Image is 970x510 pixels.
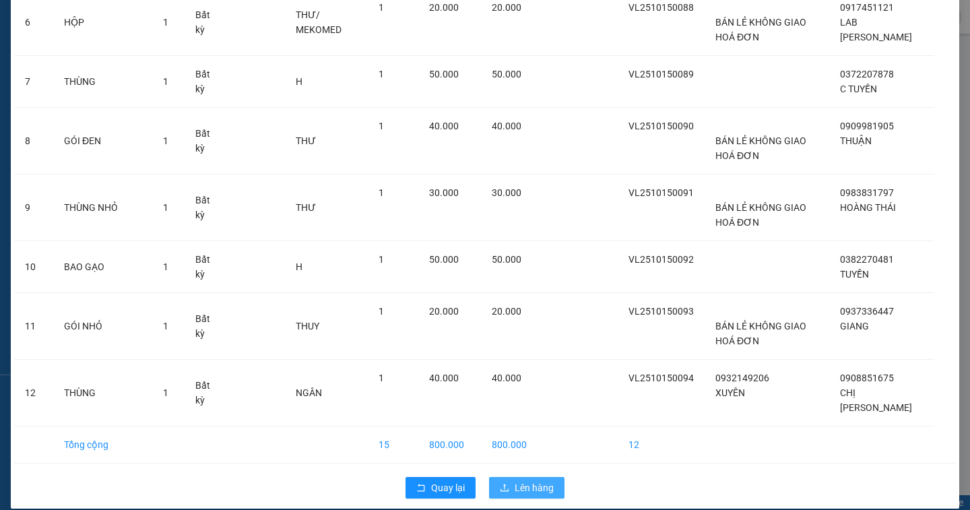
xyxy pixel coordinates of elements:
td: 7 [14,56,53,108]
span: VL2510150089 [628,69,694,79]
td: Bất kỳ [185,56,230,108]
span: 1 [163,261,168,272]
span: TUYỀN [840,269,869,280]
td: THÙNG [53,360,152,426]
span: 0382270481 [840,254,894,265]
span: Lên hàng [515,480,554,495]
div: 0932149206 [11,44,106,63]
span: 50.000 [429,69,459,79]
div: Vĩnh Long [11,11,106,28]
span: 20.000 [492,306,521,317]
span: THUẬN [840,135,872,146]
td: Bất kỳ [185,108,230,174]
td: 15 [368,426,418,464]
span: 1 [163,17,168,28]
span: XUYÊN [715,387,745,398]
span: VL2510150090 [628,121,694,131]
td: Bất kỳ [185,241,230,293]
span: 1 [163,135,168,146]
td: 800.000 [481,426,538,464]
span: BÁN LẺ KHÔNG GIAO HOÁ ĐƠN [715,17,806,42]
span: 0983831797 [840,187,894,198]
span: GIANG [840,321,869,331]
button: rollbackQuay lại [406,477,476,499]
span: VL2510150088 [628,2,694,13]
td: GÓI ĐEN [53,108,152,174]
span: NGÂN [296,387,322,398]
span: Nhận: [115,13,148,27]
span: 0932149206 [715,373,769,383]
span: 0917451121 [840,2,894,13]
span: VL2510150091 [628,187,694,198]
span: VL2510150094 [628,373,694,383]
td: Tổng cộng [53,426,152,464]
span: 1 [163,76,168,87]
span: 1 [379,2,384,13]
span: LAB [PERSON_NAME] [840,17,912,42]
span: BÁN LẺ KHÔNG GIAO HOÁ ĐƠN [715,135,806,161]
span: Gửi: [11,13,32,27]
span: 30.000 [429,187,459,198]
span: 0908851675 [840,373,894,383]
span: VL2510150092 [628,254,694,265]
span: THƯ [296,202,316,213]
span: 1 [379,121,384,131]
span: 0909981905 [840,121,894,131]
span: 1 [379,69,384,79]
span: 1 [379,187,384,198]
span: 1 [163,321,168,331]
td: THÙNG NHỎ [53,174,152,241]
span: 40.000 [492,121,521,131]
td: 12 [618,426,705,464]
span: 1 [163,387,168,398]
span: 50.000 [492,254,521,265]
span: 50.000 [429,254,459,265]
td: 11 [14,293,53,360]
span: 40.000 [429,373,459,383]
div: TP. [PERSON_NAME] [115,11,223,44]
div: 0908851675 [115,76,223,95]
td: Bất kỳ [185,293,230,360]
span: 20.000 [429,2,459,13]
button: uploadLên hàng [489,477,564,499]
span: 20.000 [492,2,521,13]
span: 0937336447 [840,306,894,317]
span: BÁN LẺ KHÔNG GIAO HOÁ ĐƠN [715,202,806,228]
td: GÓI NHỎ [53,293,152,360]
span: 40.000 [492,373,521,383]
span: 0372207878 [840,69,894,79]
td: 8 [14,108,53,174]
td: 800.000 [418,426,481,464]
span: VL2510150093 [628,306,694,317]
td: 12 [14,360,53,426]
td: 9 [14,174,53,241]
span: 1 [379,373,384,383]
span: THUY [296,321,319,331]
span: 40.000 [429,121,459,131]
span: HOÀNG THÁI [840,202,896,213]
span: 1 [163,202,168,213]
span: rollback [416,483,426,494]
span: 50.000 [492,69,521,79]
td: 10 [14,241,53,293]
span: CHỊ [PERSON_NAME] [840,387,912,413]
span: 20.000 [429,306,459,317]
div: XUYÊN [11,28,106,44]
span: BÁN LẺ KHÔNG GIAO HOÁ ĐƠN [715,321,806,346]
span: 30.000 [492,187,521,198]
span: 1 [379,306,384,317]
span: Quay lại [431,480,465,495]
span: H [296,76,302,87]
span: upload [500,483,509,494]
span: THƯ/ MEKOMED [296,9,342,35]
span: C TUYỀN [840,84,877,94]
div: CHỊ [PERSON_NAME] [115,44,223,76]
td: THÙNG [53,56,152,108]
span: H [296,261,302,272]
td: BAO GẠO [53,241,152,293]
td: Bất kỳ [185,360,230,426]
span: 1 [379,254,384,265]
span: THƯ [296,135,316,146]
td: Bất kỳ [185,174,230,241]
